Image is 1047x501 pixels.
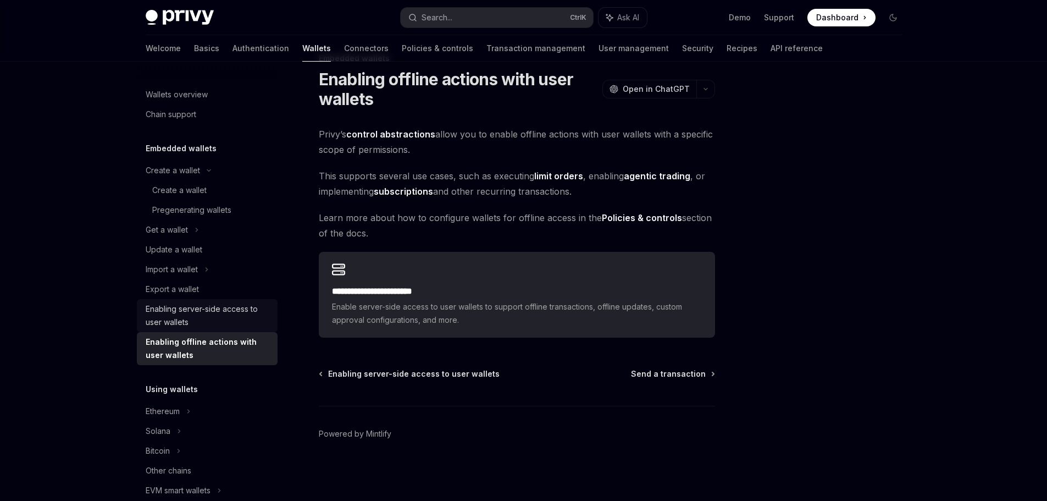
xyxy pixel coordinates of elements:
a: Enabling server-side access to user wallets [137,299,278,332]
h5: Embedded wallets [146,142,217,155]
a: Basics [194,35,219,62]
img: dark logo [146,10,214,25]
a: Wallets overview [137,85,278,104]
button: Search...CtrlK [401,8,593,27]
div: Create a wallet [146,164,200,177]
strong: limit orders [534,170,583,181]
a: User management [599,35,669,62]
strong: agentic trading [624,170,690,181]
div: EVM smart wallets [146,484,210,497]
a: Authentication [232,35,289,62]
span: Enable server-side access to user wallets to support offline transactions, offline updates, custo... [332,300,702,327]
button: Open in ChatGPT [602,80,696,98]
a: Policies & controls [402,35,473,62]
a: Security [682,35,713,62]
button: Toggle dark mode [884,9,902,26]
span: Learn more about how to configure wallets for offline access in the section of the docs. [319,210,715,241]
a: Dashboard [807,9,876,26]
a: Send a transaction [631,368,714,379]
a: Transaction management [486,35,585,62]
a: **** **** **** **** ****Enable server-side access to user wallets to support offline transactions... [319,252,715,338]
span: Ctrl K [570,13,586,22]
a: API reference [771,35,823,62]
a: Create a wallet [137,180,278,200]
h5: Using wallets [146,383,198,396]
div: Enabling offline actions with user wallets [146,335,271,362]
div: Search... [422,11,452,24]
a: Pregenerating wallets [137,200,278,220]
strong: subscriptions [374,186,433,197]
span: Open in ChatGPT [623,84,690,95]
a: Connectors [344,35,389,62]
a: Export a wallet [137,279,278,299]
a: Chain support [137,104,278,124]
h1: Enabling offline actions with user wallets [319,69,598,109]
a: Update a wallet [137,240,278,260]
div: Import a wallet [146,263,198,276]
a: Enabling offline actions with user wallets [137,332,278,365]
a: Other chains [137,461,278,481]
div: Other chains [146,464,191,477]
button: Ask AI [599,8,647,27]
div: Create a wallet [152,184,207,197]
div: Get a wallet [146,223,188,236]
span: Dashboard [816,12,858,23]
a: control abstractions [346,129,435,140]
div: Update a wallet [146,243,202,256]
span: Privy’s allow you to enable offline actions with user wallets with a specific scope of permissions. [319,126,715,157]
div: Chain support [146,108,196,121]
div: Export a wallet [146,283,199,296]
div: Bitcoin [146,444,170,458]
strong: Policies & controls [602,212,682,223]
a: Support [764,12,794,23]
a: Demo [729,12,751,23]
span: Send a transaction [631,368,706,379]
div: Wallets overview [146,88,208,101]
a: Wallets [302,35,331,62]
span: Enabling server-side access to user wallets [328,368,500,379]
span: Ask AI [617,12,639,23]
a: Recipes [727,35,757,62]
a: Enabling server-side access to user wallets [320,368,500,379]
div: Solana [146,425,170,438]
a: Welcome [146,35,181,62]
a: Powered by Mintlify [319,428,391,439]
div: Pregenerating wallets [152,203,231,217]
div: Ethereum [146,405,180,418]
span: This supports several use cases, such as executing , enabling , or implementing and other recurri... [319,168,715,199]
div: Enabling server-side access to user wallets [146,302,271,329]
